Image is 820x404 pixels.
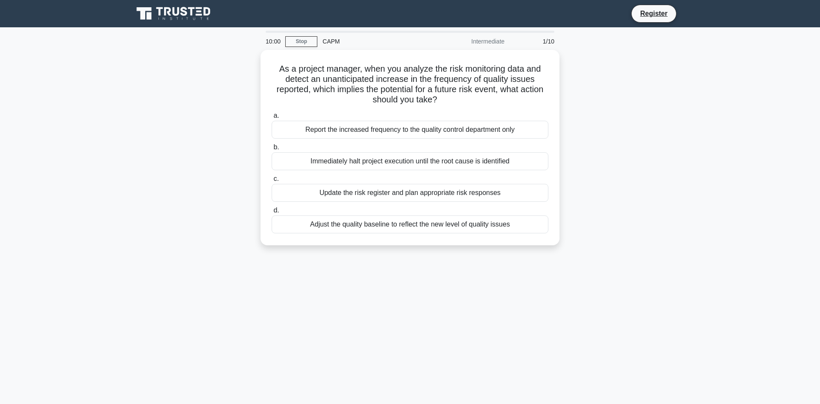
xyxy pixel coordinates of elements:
[273,143,279,151] span: b.
[273,175,278,182] span: c.
[435,33,510,50] div: Intermediate
[285,36,317,47] a: Stop
[271,64,549,105] h5: As a project manager, when you analyze the risk monitoring data and detect an unanticipated incre...
[261,33,285,50] div: 10:00
[272,184,548,202] div: Update the risk register and plan appropriate risk responses
[272,121,548,139] div: Report the increased frequency to the quality control department only
[273,112,279,119] span: a.
[635,8,673,19] a: Register
[273,206,279,214] span: d.
[272,152,548,170] div: Immediately halt project execution until the root cause is identified
[272,215,548,233] div: Adjust the quality baseline to reflect the new level of quality issues
[317,33,435,50] div: CAPM
[510,33,559,50] div: 1/10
